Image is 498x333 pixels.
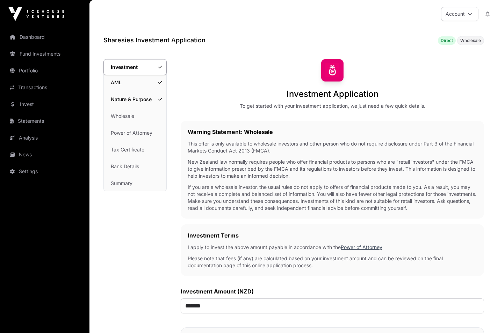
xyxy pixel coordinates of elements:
[6,113,84,129] a: Statements
[188,255,477,269] p: Please note that fees (if any) are calculated based on your investment amount and can be reviewed...
[240,102,425,109] div: To get started with your investment application, we just need a few quick details.
[104,159,166,174] a: Bank Details
[104,75,166,90] a: AML
[6,130,84,146] a: Analysis
[6,164,84,179] a: Settings
[6,29,84,45] a: Dashboard
[6,46,84,62] a: Fund Investments
[441,7,478,21] button: Account
[188,184,477,212] p: If you are a wholesale investor, the usual rules do not apply to offers of financial products mad...
[6,63,84,78] a: Portfolio
[341,244,382,250] a: Power of Attorney
[103,59,167,75] a: Investment
[104,92,166,107] a: Nature & Purpose
[6,97,84,112] a: Invest
[188,140,477,154] p: This offer is only available to wholesale investors and other person who do not require disclosur...
[104,125,166,141] a: Power of Attorney
[287,88,378,100] h1: Investment Application
[188,231,477,240] h2: Investment Terms
[6,80,84,95] a: Transactions
[104,108,166,124] a: Wholesale
[188,128,477,136] h2: Warning Statement: Wholesale
[104,176,166,191] a: Summary
[6,147,84,162] a: News
[463,299,498,333] iframe: Chat Widget
[441,38,453,43] span: Direct
[188,158,477,179] p: New Zealand law normally requires people who offer financial products to persons who are "retail ...
[181,287,484,296] label: Investment Amount (NZD)
[321,59,344,82] img: Sharesies
[104,142,166,157] a: Tax Certificate
[460,38,481,43] span: Wholesale
[8,7,64,21] img: Icehouse Ventures Logo
[103,35,205,45] h1: Sharesies Investment Application
[188,244,477,251] p: I apply to invest the above amount payable in accordance with the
